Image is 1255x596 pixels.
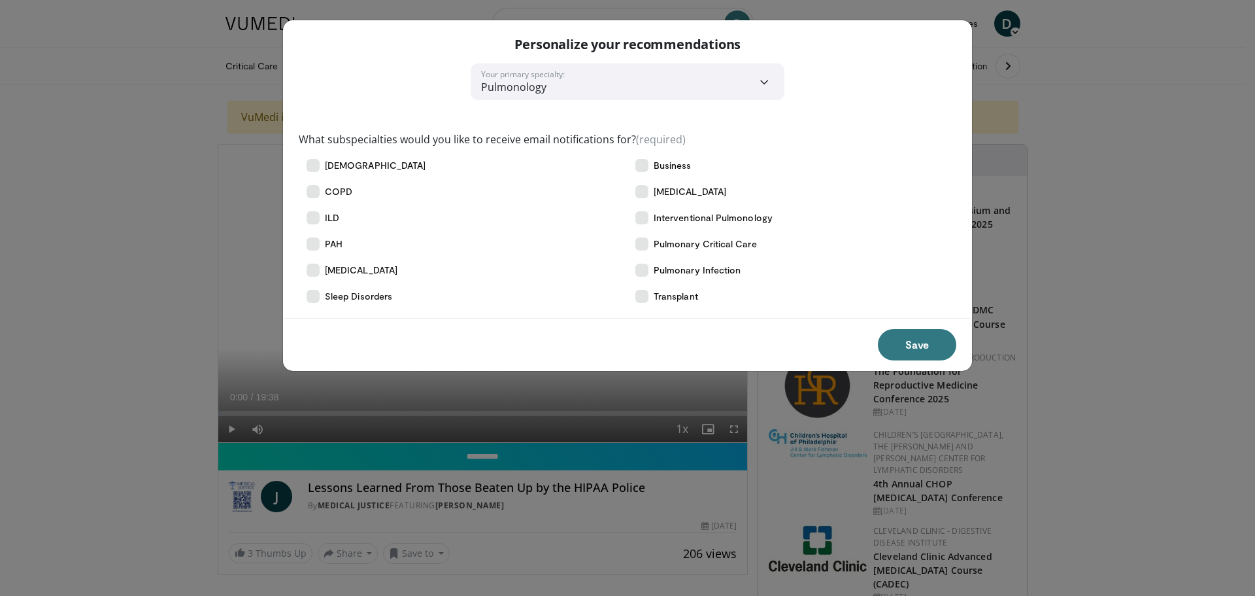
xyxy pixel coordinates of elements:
button: Save [878,329,956,360]
span: COPD [325,185,352,198]
span: Pulmonary Critical Care [654,237,757,251]
span: [MEDICAL_DATA] [325,264,397,277]
span: ILD [325,211,339,224]
span: [DEMOGRAPHIC_DATA] [325,159,426,172]
span: [MEDICAL_DATA] [654,185,726,198]
span: Interventional Pulmonology [654,211,773,224]
p: Personalize your recommendations [514,36,741,53]
span: Transplant [654,290,698,303]
span: Business [654,159,692,172]
span: PAH [325,237,343,251]
span: Sleep Disorders [325,290,392,303]
span: (required) [636,132,686,147]
label: What subspecialties would you like to receive email notifications for? [299,131,686,147]
span: Pulmonary Infection [654,264,741,277]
